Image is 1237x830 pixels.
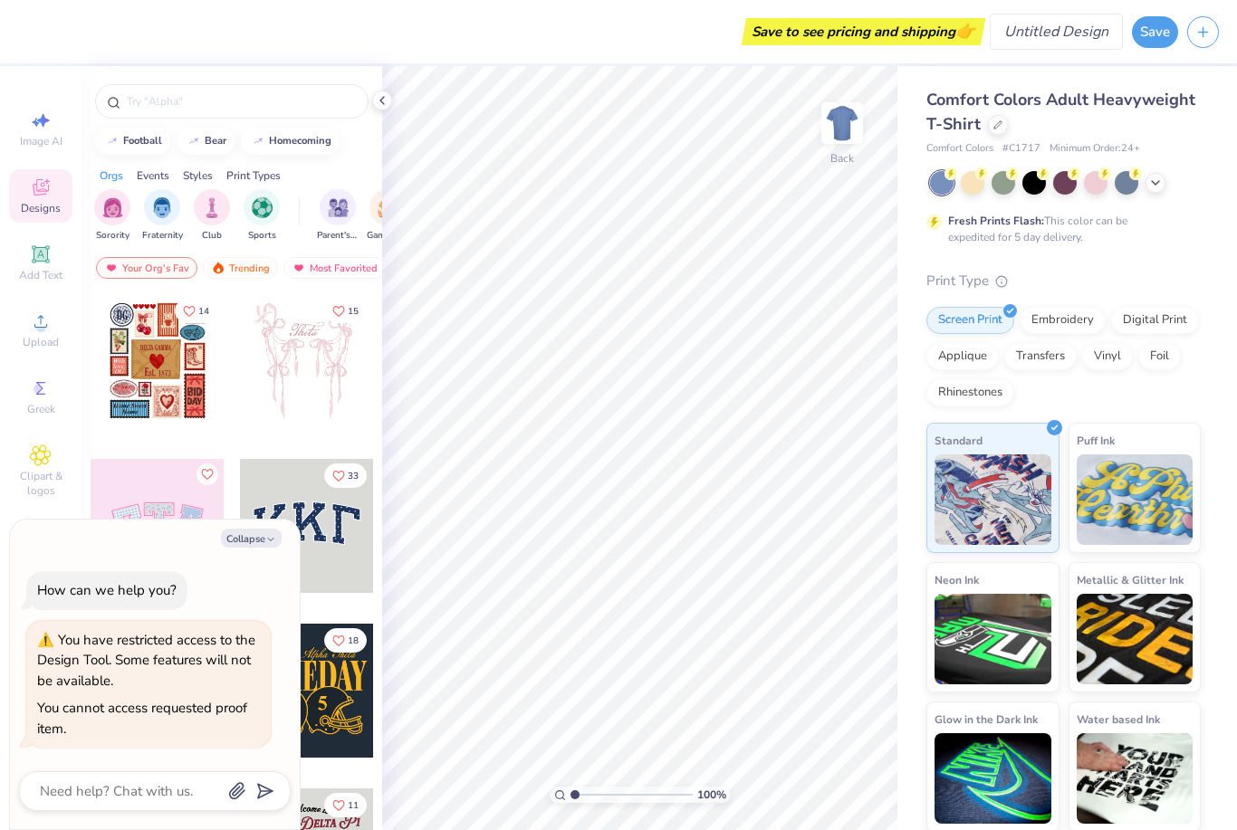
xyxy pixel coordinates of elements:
button: filter button [194,189,230,243]
span: 18 [348,636,359,645]
div: Print Types [226,167,281,184]
div: Styles [183,167,213,184]
span: Water based Ink [1077,710,1160,729]
img: Puff Ink [1077,454,1194,545]
input: Untitled Design [990,14,1123,50]
img: Metallic & Glitter Ink [1077,594,1194,684]
span: 11 [348,801,359,810]
button: Like [175,299,217,323]
span: Greek [27,402,55,416]
button: filter button [142,189,183,243]
span: Comfort Colors Adult Heavyweight T-Shirt [926,89,1195,135]
img: Glow in the Dark Ink [935,733,1051,824]
div: filter for Club [194,189,230,243]
div: Embroidery [1020,307,1106,334]
div: Your Org's Fav [96,257,197,279]
div: filter for Sorority [94,189,130,243]
img: trend_line.gif [251,136,265,147]
img: trend_line.gif [187,136,201,147]
span: Puff Ink [1077,431,1115,450]
img: Fraternity Image [152,197,172,218]
button: filter button [317,189,359,243]
div: football [123,136,162,146]
button: bear [177,128,235,155]
div: Events [137,167,169,184]
span: Image AI [20,134,62,148]
button: filter button [94,189,130,243]
div: Applique [926,343,999,370]
div: Save to see pricing and shipping [746,18,981,45]
img: Parent's Weekend Image [328,197,349,218]
img: most_fav.gif [104,262,119,274]
span: Glow in the Dark Ink [935,710,1038,729]
span: Sorority [96,229,129,243]
span: 100 % [697,787,726,803]
div: Foil [1138,343,1181,370]
div: filter for Parent's Weekend [317,189,359,243]
button: filter button [367,189,408,243]
span: Comfort Colors [926,141,993,157]
span: Designs [21,201,61,215]
button: Like [197,463,218,485]
span: Fraternity [142,229,183,243]
img: Game Day Image [378,197,398,218]
div: This color can be expedited for 5 day delivery. [948,213,1171,245]
span: Upload [23,335,59,349]
img: Water based Ink [1077,733,1194,824]
img: trend_line.gif [105,136,120,147]
div: bear [205,136,226,146]
button: Like [324,628,367,653]
span: Parent's Weekend [317,229,359,243]
img: trending.gif [211,262,225,274]
div: filter for Game Day [367,189,408,243]
button: Like [324,299,367,323]
img: Neon Ink [935,594,1051,684]
div: Back [830,150,854,167]
button: Like [324,463,367,488]
button: Collapse [221,529,282,548]
input: Try "Alpha" [125,92,357,110]
span: Sports [248,229,276,243]
span: # C1717 [1002,141,1040,157]
strong: Fresh Prints Flash: [948,214,1044,228]
div: Screen Print [926,307,1014,334]
div: How can we help you? [37,581,177,599]
span: Club [202,229,222,243]
div: filter for Fraternity [142,189,183,243]
div: Rhinestones [926,379,1014,406]
img: Sorority Image [102,197,123,218]
div: homecoming [269,136,331,146]
span: 14 [198,307,209,316]
div: filter for Sports [244,189,280,243]
div: Transfers [1004,343,1077,370]
img: most_fav.gif [292,262,306,274]
div: Orgs [100,167,123,184]
div: Print Type [926,271,1201,291]
span: 33 [348,472,359,481]
div: You cannot access requested proof item. [37,699,247,738]
button: football [95,128,170,155]
img: Sports Image [252,197,273,218]
img: Standard [935,454,1051,545]
span: Standard [935,431,983,450]
button: Like [324,793,367,817]
span: Metallic & Glitter Ink [1077,570,1184,589]
img: Back [824,105,860,141]
span: 👉 [955,20,975,42]
button: filter button [244,189,280,243]
span: Minimum Order: 24 + [1050,141,1140,157]
div: Trending [203,257,278,279]
div: Digital Print [1111,307,1199,334]
span: 15 [348,307,359,316]
span: Game Day [367,229,408,243]
button: homecoming [241,128,340,155]
button: Save [1132,16,1178,48]
span: Neon Ink [935,570,979,589]
div: Vinyl [1082,343,1133,370]
div: You have restricted access to the Design Tool. Some features will not be available. [37,631,255,690]
span: Add Text [19,268,62,282]
img: Club Image [202,197,222,218]
div: Most Favorited [283,257,386,279]
span: Clipart & logos [9,469,72,498]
